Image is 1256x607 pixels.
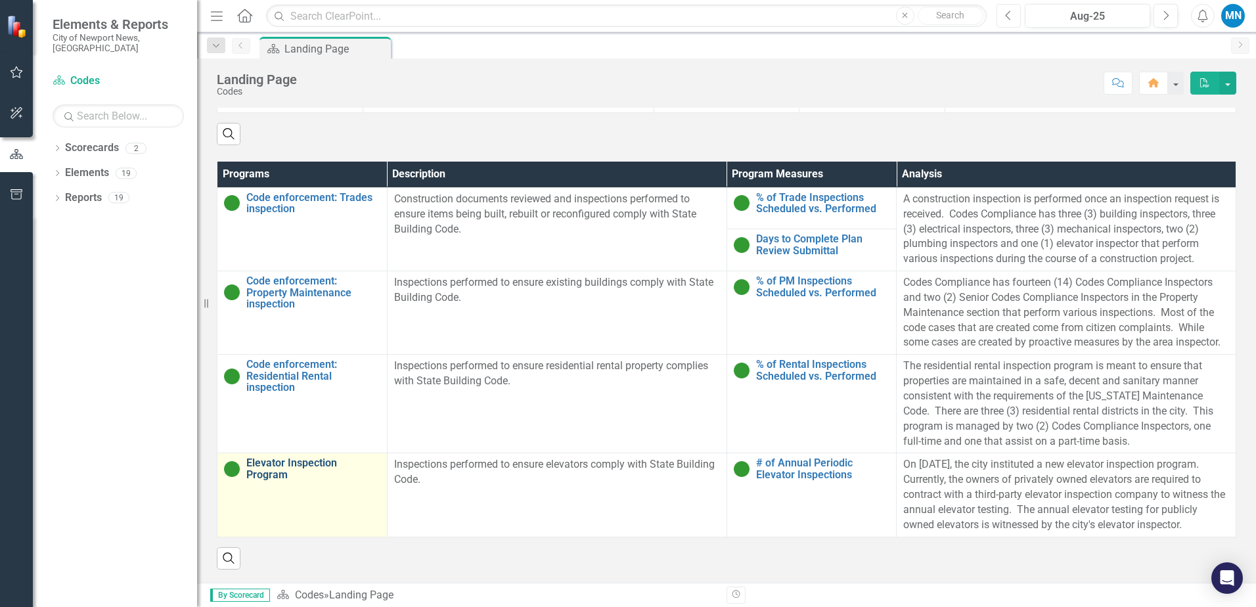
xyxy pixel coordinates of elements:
a: % of Trade Inspections Scheduled vs. Performed [756,192,890,215]
a: % of PM Inspections Scheduled vs. Performed [756,275,890,298]
img: ClearPoint Strategy [7,14,30,37]
button: MN [1221,4,1245,28]
td: Double-Click to Edit Right Click for Context Menu [727,187,897,229]
img: On Target [224,369,240,384]
p: A construction inspection is performed once an inspection request is received. Codes Compliance h... [903,192,1229,267]
div: 19 [108,192,129,204]
td: Double-Click to Edit Right Click for Context Menu [217,187,388,271]
small: City of Newport News, [GEOGRAPHIC_DATA] [53,32,184,54]
a: Codes [53,74,184,89]
a: Codes [295,589,324,601]
a: % of Rental Inspections Scheduled vs. Performed [756,359,890,382]
img: On Target [224,195,240,211]
a: Scorecards [65,141,119,156]
a: Code enforcement: Trades inspection [246,192,380,215]
td: Double-Click to Edit Right Click for Context Menu [727,229,897,271]
td: Double-Click to Edit [897,453,1236,537]
p: On [DATE], the city instituted a new elevator inspection program. Currently, the owners of privat... [903,457,1229,532]
p: Construction documents reviewed and inspections performed to ensure items being built, rebuilt or... [394,192,720,237]
span: Search [936,10,964,20]
button: Search [918,7,983,25]
div: Open Intercom Messenger [1211,562,1243,594]
p: Inspections performed to ensure residential rental property complies with State Building Code. [394,359,720,389]
a: Code enforcement: Residential Rental inspection [246,359,380,393]
a: Elevator Inspection Program [246,457,380,480]
div: Landing Page [284,41,388,57]
td: Double-Click to Edit Right Click for Context Menu [217,271,388,355]
input: Search ClearPoint... [266,5,987,28]
a: Days to Complete Plan Review Submittal [756,233,890,256]
a: # of Annual Periodic Elevator Inspections [756,457,890,480]
div: Aug-25 [1029,9,1146,24]
td: Double-Click to Edit Right Click for Context Menu [217,453,388,537]
input: Search Below... [53,104,184,127]
div: 2 [125,143,146,154]
a: Reports [65,191,102,206]
div: Landing Page [329,589,393,601]
button: Aug-25 [1025,4,1150,28]
td: Double-Click to Edit Right Click for Context Menu [727,355,897,453]
p: The residential rental inspection program is meant to ensure that properties are maintained in a ... [903,359,1229,449]
a: Elements [65,166,109,181]
span: Elements & Reports [53,16,184,32]
td: Double-Click to Edit Right Click for Context Menu [727,271,897,355]
div: Landing Page [217,72,297,87]
span: By Scorecard [210,589,270,602]
div: Codes [217,87,297,97]
td: Double-Click to Edit Right Click for Context Menu [217,355,388,453]
img: On Target [734,237,750,253]
img: On Target [734,461,750,477]
img: On Target [734,363,750,378]
img: On Target [734,279,750,295]
p: Codes Compliance has fourteen (14) Codes Compliance Inspectors and two (2) Senior Codes Complianc... [903,275,1229,350]
div: » [277,588,717,603]
img: On Target [224,461,240,477]
td: Double-Click to Edit [897,271,1236,355]
img: On Target [734,195,750,211]
td: Double-Click to Edit [897,355,1236,453]
td: Double-Click to Edit Right Click for Context Menu [727,453,897,537]
img: On Target [224,284,240,300]
td: Double-Click to Edit [897,187,1236,271]
p: Inspections performed to ensure existing buildings comply with State Building Code. [394,275,720,305]
div: 19 [116,168,137,179]
a: Code enforcement: Property Maintenance inspection [246,275,380,310]
p: Inspections performed to ensure elevators comply with State Building Code. [394,457,720,487]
